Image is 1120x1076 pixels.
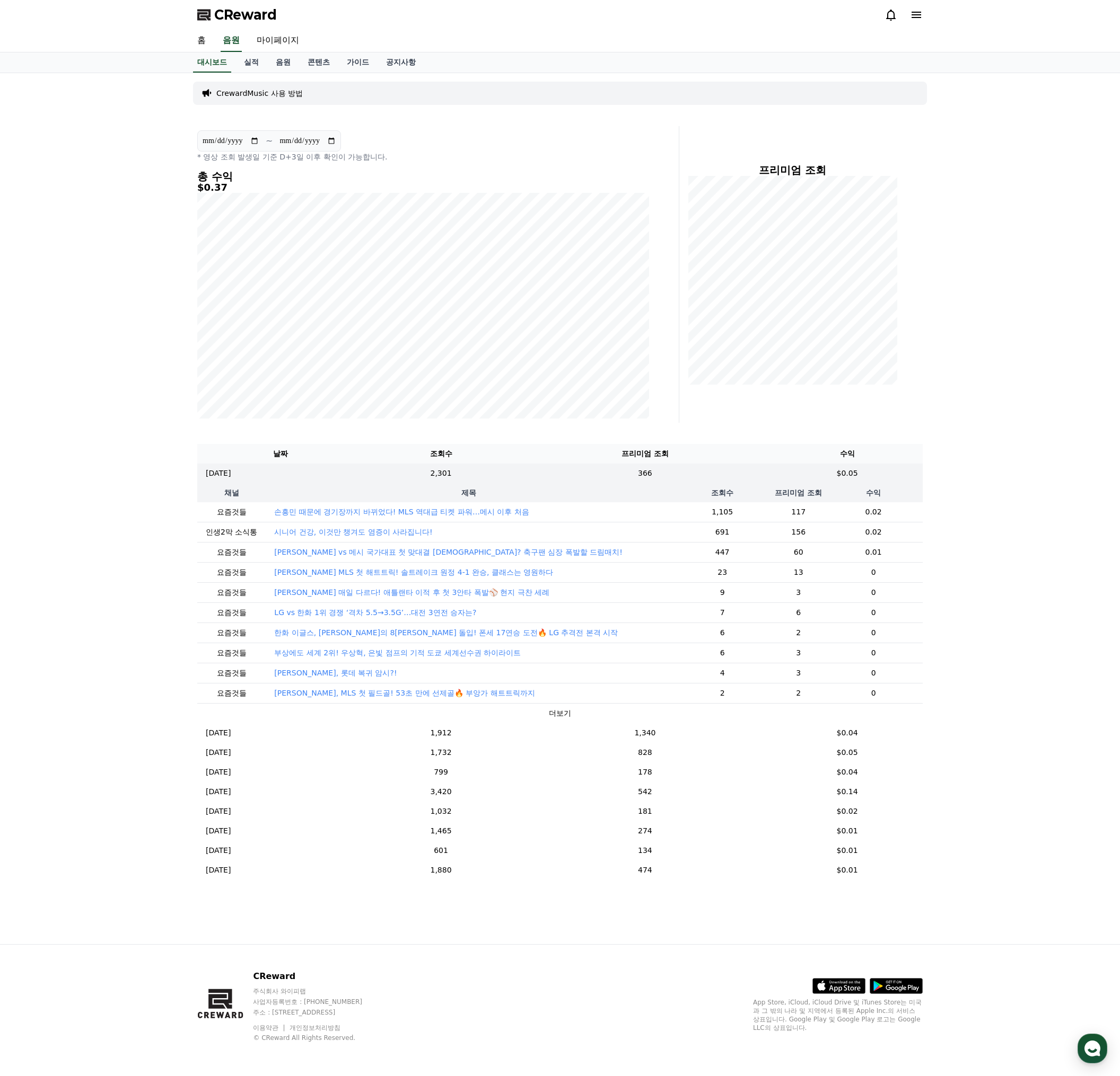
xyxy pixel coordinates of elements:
[253,1024,286,1031] a: 이용약관
[672,663,773,683] td: 4
[824,582,923,602] td: 0
[197,522,266,542] td: 인생2막 소식통
[773,502,824,522] td: 117
[206,825,231,837] p: [DATE]
[519,782,772,802] td: 542
[206,468,231,479] p: [DATE]
[274,587,549,598] button: [PERSON_NAME] 매일 다르다! 애틀랜타 이적 후 첫 3안타 폭발⚾ 현지 극찬 세례
[753,998,923,1032] p: App Store, iCloud, iCloud Drive 및 iTunes Store는 미국과 그 밖의 나라 및 지역에서 등록된 Apple Inc.의 서비스 상표입니다. Goo...
[274,547,623,557] button: [PERSON_NAME] vs 메시 국가대표 첫 맞대결 [DEMOGRAPHIC_DATA]? 축구팬 심장 폭발할 드림매치!
[197,171,649,182] h4: 총 수익
[235,52,267,73] a: 실적
[672,643,773,663] td: 6
[824,562,923,582] td: 0
[772,464,923,483] td: $0.05
[773,542,824,562] td: 60
[519,860,772,880] td: 474
[157,352,183,360] span: Settings
[70,336,137,362] a: Messages
[274,688,535,698] button: [PERSON_NAME], MLS 첫 필드골! 53초 만에 선제골🔥 부앙가 해트트릭까지
[197,182,649,193] h5: $0.37
[824,602,923,623] td: 0
[193,52,231,73] a: 대시보드
[206,845,231,856] p: [DATE]
[363,782,518,802] td: 3,420
[274,567,553,577] button: [PERSON_NAME] MLS 첫 해트트릭! 솔트레이크 원정 4-1 완승, 클래스는 영원하다
[772,444,923,464] th: 수익
[519,743,772,762] td: 828
[216,88,303,99] a: CrewardMusic 사용 방법
[197,643,266,663] td: 요즘것들
[267,52,299,73] a: 음원
[672,623,773,643] td: 6
[773,483,824,502] th: 프리미엄 조회
[772,743,923,762] td: $0.05
[88,352,119,361] span: Messages
[773,562,824,582] td: 13
[824,663,923,683] td: 0
[253,1034,382,1042] p: © CReward All Rights Reserved.
[299,52,338,73] a: 콘텐츠
[221,30,242,52] a: 음원
[253,998,382,1006] p: 사업자등록번호 : [PHONE_NUMBER]
[519,762,772,782] td: 178
[3,336,70,362] a: Home
[772,841,923,860] td: $0.01
[253,970,382,983] p: CReward
[824,483,923,502] th: 수익
[189,30,214,52] a: 홈
[206,865,231,876] p: [DATE]
[274,647,521,658] button: 부상에도 세계 2위! 우상혁, 은빛 점프의 기적 도쿄 세계선수권 하이라이트
[253,987,382,995] p: 주식회사 와이피랩
[274,627,618,638] button: 한화 이글스, [PERSON_NAME]의 8[PERSON_NAME] 돌입! 폰세 17연승 도전🔥 LG 추격전 본격 시작
[274,607,476,618] button: LG vs 한화 1위 경쟁 ‘격차 5.5→3.5G’…대전 3연전 승자는?
[824,623,923,643] td: 0
[214,6,277,23] span: CReward
[27,352,46,360] span: Home
[363,762,518,782] td: 799
[773,602,824,623] td: 6
[519,464,772,483] td: 366
[197,562,266,582] td: 요즘것들
[206,727,231,739] p: [DATE]
[378,52,424,73] a: 공지사항
[274,506,529,517] button: 손흥민 때문에 경기장까지 바뀌었다! MLS 역대급 티켓 파워…메시 이후 처음
[672,683,773,703] td: 2
[773,522,824,542] td: 156
[688,164,897,176] h4: 프리미엄 조회
[266,483,672,502] th: 제목
[672,502,773,522] td: 1,105
[672,542,773,562] td: 447
[824,542,923,562] td: 0.01
[206,806,231,817] p: [DATE]
[253,1008,382,1017] p: 주소 : [STREET_ADDRESS]
[773,623,824,643] td: 2
[363,743,518,762] td: 1,732
[248,30,308,52] a: 마이페이지
[197,602,266,623] td: 요즘것들
[206,747,231,758] p: [DATE]
[274,527,432,537] button: 시니어 건강, 이것만 챙겨도 염증이 사라집니다!
[519,444,772,464] th: 프리미엄 조회
[274,668,397,678] button: [PERSON_NAME], 롯데 복귀 암시?!
[824,683,923,703] td: 0
[549,708,571,719] button: 더보기
[773,643,824,663] td: 3
[363,444,518,464] th: 조회수
[197,6,277,23] a: CReward
[824,522,923,542] td: 0.02
[363,723,518,743] td: 1,912
[772,762,923,782] td: $0.04
[197,582,266,602] td: 요즘것들
[197,683,266,703] td: 요즘것들
[137,336,204,362] a: Settings
[672,582,773,602] td: 9
[519,841,772,860] td: 134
